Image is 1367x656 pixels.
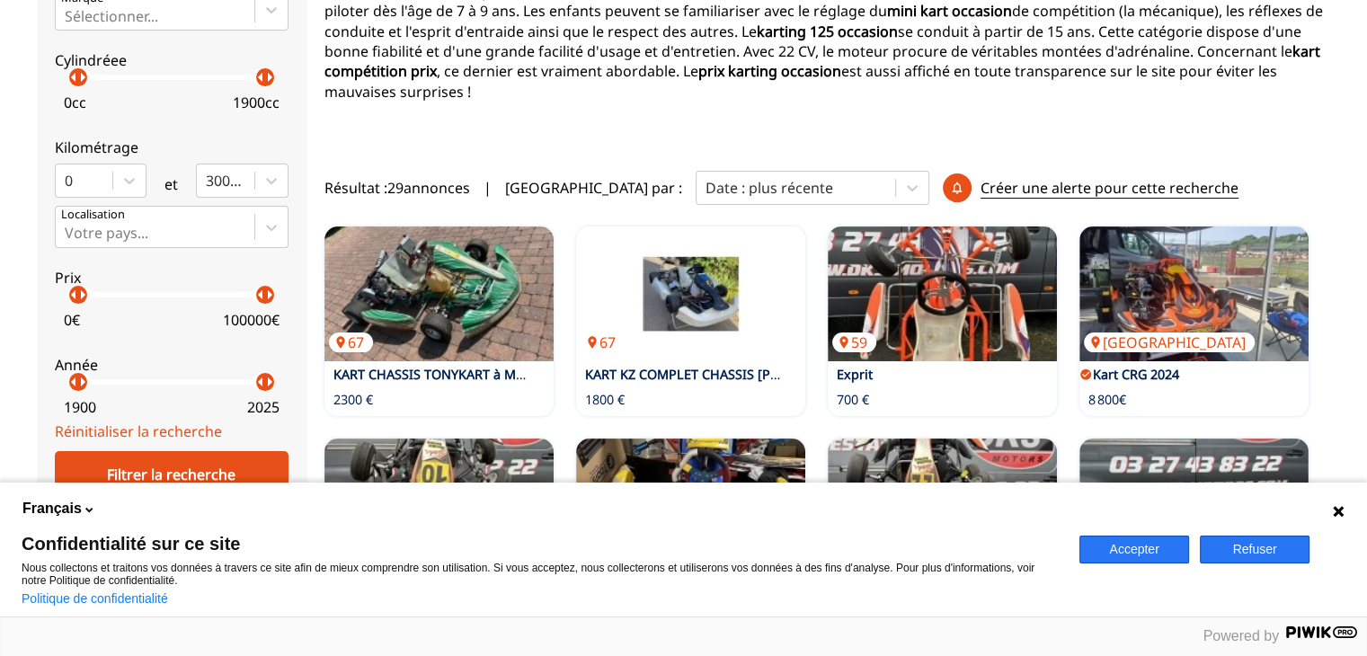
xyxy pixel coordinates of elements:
img: Sodi [828,439,1057,573]
a: Kart CRG 2024[GEOGRAPHIC_DATA] [1079,226,1309,361]
p: Localisation [61,207,125,223]
strong: karting 125 occasion [757,22,898,41]
a: Exprit [837,366,873,383]
strong: prix karting occasion [698,61,841,81]
a: KART CHASSIS TONYKART à MOTEUR IAME X3067 [324,226,554,361]
p: et [164,174,178,194]
a: Exprit59 [1079,439,1309,573]
a: KART KZ COMPLET CHASSIS [PERSON_NAME] + MOTEUR PAVESI [585,366,972,383]
button: Accepter [1079,536,1189,563]
a: Exprit59 [828,226,1057,361]
a: KART CHASSIS TONYKART à MOTEUR IAME X30 [333,366,618,383]
span: Confidentialité sur ce site [22,535,1058,553]
img: Kart CRG 2024 [1079,226,1309,361]
p: Année [55,355,288,375]
p: Nous collectons et traitons vos données à travers ce site afin de mieux comprendre son utilisatio... [22,562,1058,587]
p: arrow_left [250,371,271,393]
img: KART CHASSIS TONYKART à MOTEUR IAME X30 [324,226,554,361]
a: Politique de confidentialité [22,591,168,606]
p: [GEOGRAPHIC_DATA] par : [505,178,682,198]
p: [GEOGRAPHIC_DATA] [1084,332,1255,352]
span: Powered by [1203,628,1280,643]
strong: kart compétition prix [324,41,1320,81]
a: KART KZ COMPLET CHASSIS HAASE + MOTEUR PAVESI67 [576,226,805,361]
p: arrow_right [259,66,280,88]
span: | [484,178,492,198]
p: 67 [329,332,373,352]
p: 1900 cc [233,93,280,112]
p: arrow_right [72,66,93,88]
p: 2025 [247,397,280,417]
p: 1900 [64,397,96,417]
p: 1800 € [585,391,625,409]
p: 0 cc [64,93,86,112]
span: Résultat : 29 annonces [324,178,470,198]
span: Français [22,499,82,519]
p: 67 [581,332,625,352]
img: PCR [576,439,805,573]
p: 700 € [837,391,869,409]
p: arrow_left [63,66,84,88]
input: 0 [65,173,68,189]
p: arrow_right [72,371,93,393]
p: arrow_left [63,284,84,306]
img: KART KZ COMPLET CHASSIS HAASE + MOTEUR PAVESI [576,226,805,361]
p: arrow_left [63,371,84,393]
p: 2300 € [333,391,373,409]
p: Cylindréee [55,50,288,70]
a: PCR59 [576,439,805,573]
input: Votre pays... [65,225,68,241]
p: arrow_left [250,284,271,306]
a: Sodi59 [324,439,554,573]
p: 0 € [64,310,80,330]
p: arrow_right [72,284,93,306]
a: Réinitialiser la recherche [55,421,222,441]
p: arrow_right [259,371,280,393]
p: 100000 € [223,310,280,330]
input: 300000 [206,173,209,189]
a: Kart CRG 2024 [1093,366,1179,383]
div: Filtrer la recherche [55,451,288,498]
p: arrow_left [250,66,271,88]
input: MarqueSélectionner... [65,8,68,24]
p: Prix [55,268,288,288]
p: Créer une alerte pour cette recherche [981,178,1238,199]
p: arrow_right [259,284,280,306]
p: Kilométrage [55,137,288,157]
strong: mini kart occasion [887,1,1012,21]
button: Refuser [1200,536,1309,563]
p: 59 [832,332,876,352]
a: Sodi59 [828,439,1057,573]
p: 8 800€ [1088,391,1126,409]
img: Exprit [1079,439,1309,573]
img: Sodi [324,439,554,573]
img: Exprit [828,226,1057,361]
